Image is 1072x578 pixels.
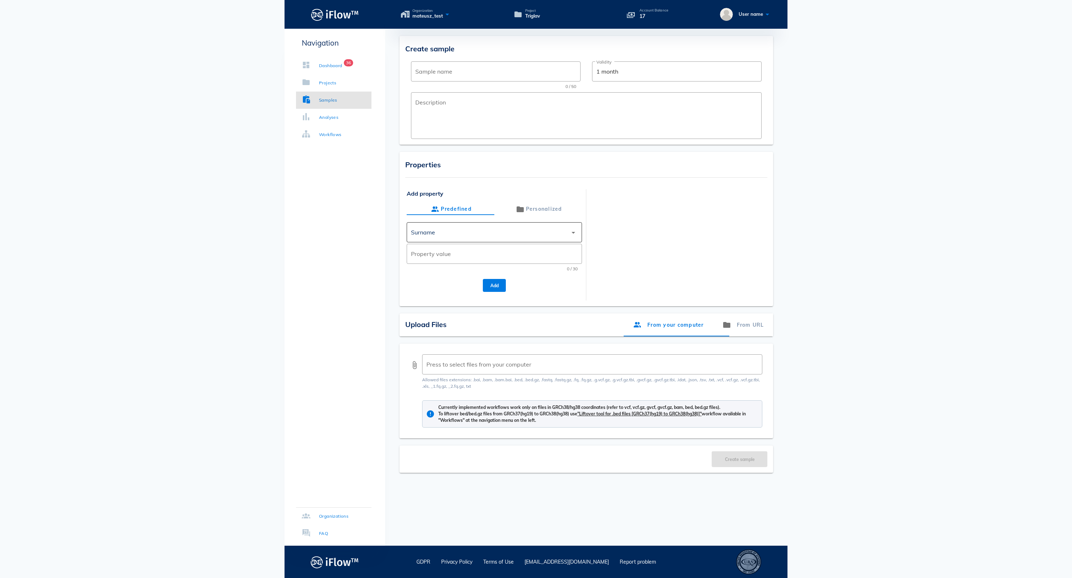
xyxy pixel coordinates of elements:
[412,9,443,13] span: Organization
[407,222,582,242] div: Surname
[319,114,338,121] div: Analyses
[639,9,668,12] p: Account Balance
[639,12,668,20] p: 17
[311,554,359,570] img: logo
[407,189,582,198] span: Add property
[577,411,702,416] a: "Liftover tool for .bed files [GRCh37(hg19) to GRCh38(hg38)]"
[438,404,758,424] div: Currently implemented workflows work only on files in GRCh38/hg38 coordinates (refer to vcf, vcf....
[441,559,472,565] a: Privacy Policy
[483,279,506,292] button: Add
[429,204,472,215] div: Predefined
[422,377,766,390] div: Allowed files extensions: .bai, .bam, .bam.bai, .bed, .bed.gz, .fastq, .fastq.gz, .fq, .fq.gz, .g...
[319,79,336,87] div: Projects
[405,44,454,53] span: Create sample
[514,204,562,215] div: Personalized
[620,559,656,565] a: Report problem
[483,559,514,565] a: Terms of Use
[319,131,342,138] div: Workflows
[596,59,612,65] label: Validity
[736,549,761,574] div: ISO 13485 – Quality Management System
[525,13,540,20] span: Triglav
[285,6,385,23] a: Logo
[720,8,733,21] img: User name
[405,320,447,329] span: Upload Files
[412,13,443,20] span: mateusz_test
[296,37,371,48] p: Navigation
[565,84,576,89] div: 0 / 50
[525,559,609,565] a: [EMAIL_ADDRESS][DOMAIN_NAME]
[319,62,342,69] div: Dashboard
[344,59,353,66] span: Badge
[624,313,713,336] div: From your computer
[319,513,348,520] div: Organizations
[569,228,578,237] i: arrow_drop_down
[319,97,337,104] div: Samples
[713,313,773,336] div: From URL
[567,267,578,272] div: 0 / 30
[739,11,763,17] span: User name
[410,361,419,369] button: prepend icon
[489,283,500,288] span: Add
[319,530,328,537] div: FAQ
[411,229,435,236] div: Surname
[525,9,540,13] span: Project
[405,160,441,169] span: Properties
[416,559,430,565] a: GDPR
